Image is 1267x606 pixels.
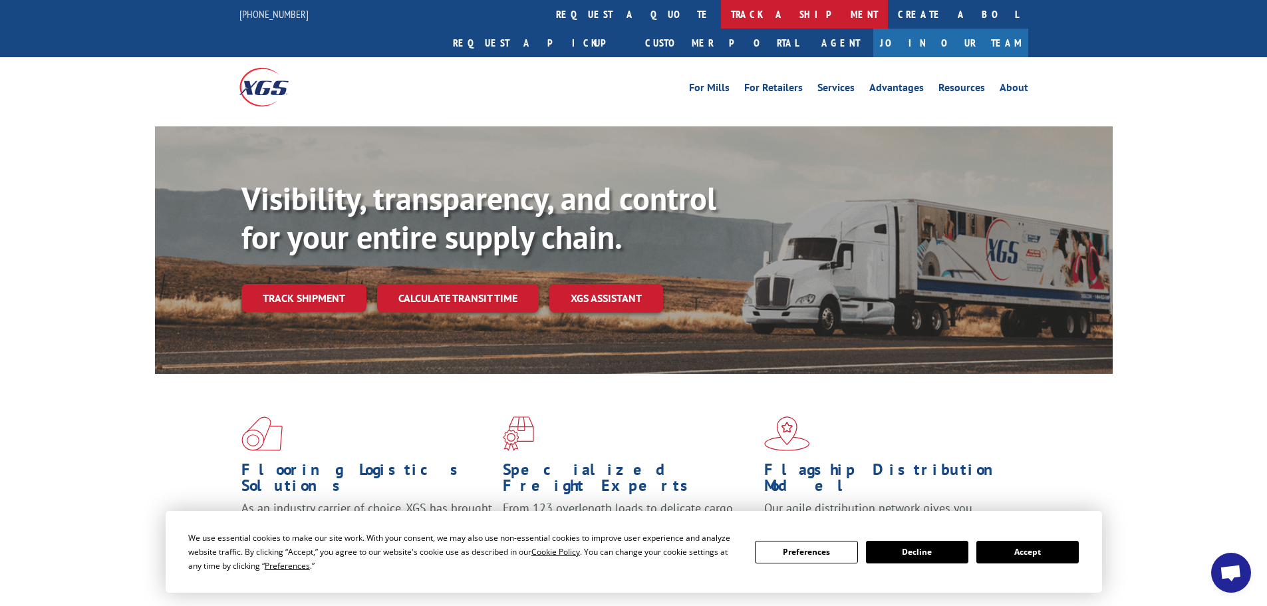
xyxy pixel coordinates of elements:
[744,82,803,97] a: For Retailers
[241,416,283,451] img: xgs-icon-total-supply-chain-intelligence-red
[503,416,534,451] img: xgs-icon-focused-on-flooring-red
[976,541,1079,563] button: Accept
[873,29,1028,57] a: Join Our Team
[166,511,1102,593] div: Cookie Consent Prompt
[503,462,754,500] h1: Specialized Freight Experts
[265,560,310,571] span: Preferences
[443,29,635,57] a: Request a pickup
[1211,553,1251,593] a: Open chat
[866,541,968,563] button: Decline
[241,462,493,500] h1: Flooring Logistics Solutions
[503,500,754,559] p: From 123 overlength loads to delicate cargo, our experienced staff knows the best way to move you...
[938,82,985,97] a: Resources
[764,416,810,451] img: xgs-icon-flagship-distribution-model-red
[188,531,739,573] div: We use essential cookies to make our site work. With your consent, we may also use non-essential ...
[1000,82,1028,97] a: About
[689,82,730,97] a: For Mills
[549,284,663,313] a: XGS ASSISTANT
[764,462,1016,500] h1: Flagship Distribution Model
[241,284,366,312] a: Track shipment
[817,82,855,97] a: Services
[808,29,873,57] a: Agent
[635,29,808,57] a: Customer Portal
[755,541,857,563] button: Preferences
[241,178,716,257] b: Visibility, transparency, and control for your entire supply chain.
[241,500,492,547] span: As an industry carrier of choice, XGS has brought innovation and dedication to flooring logistics...
[377,284,539,313] a: Calculate transit time
[764,500,1009,531] span: Our agile distribution network gives you nationwide inventory management on demand.
[869,82,924,97] a: Advantages
[531,546,580,557] span: Cookie Policy
[239,7,309,21] a: [PHONE_NUMBER]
